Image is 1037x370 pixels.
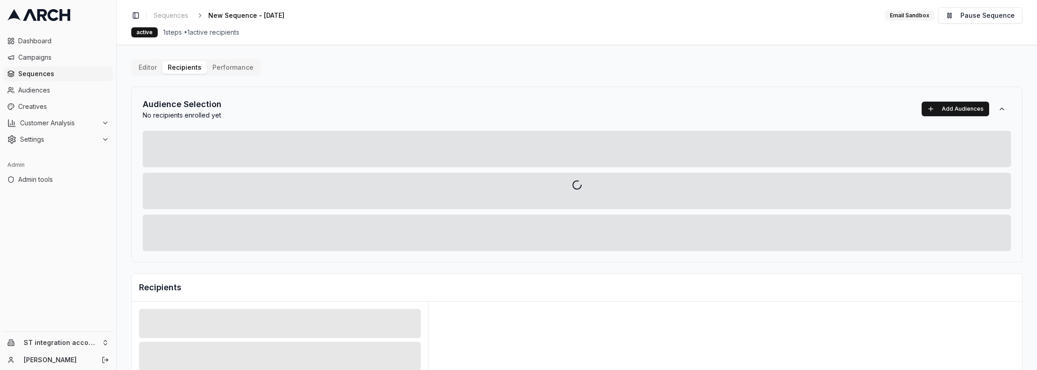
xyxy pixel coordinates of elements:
button: Settings [4,132,113,147]
button: Customer Analysis [4,116,113,130]
span: Sequences [18,69,109,78]
a: Dashboard [4,34,113,48]
span: Admin tools [18,175,109,184]
span: Dashboard [18,36,109,46]
span: Creatives [18,102,109,111]
span: Settings [20,135,98,144]
span: ST integration account [24,339,98,347]
a: Creatives [4,99,113,114]
a: Audiences [4,83,113,98]
button: ST integration account [4,335,113,350]
button: Log out [99,354,112,366]
span: Customer Analysis [20,118,98,128]
span: Audiences [18,86,109,95]
a: [PERSON_NAME] [24,355,92,365]
div: Admin [4,158,113,172]
a: Sequences [4,67,113,81]
a: Campaigns [4,50,113,65]
a: Admin tools [4,172,113,187]
span: Campaigns [18,53,109,62]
